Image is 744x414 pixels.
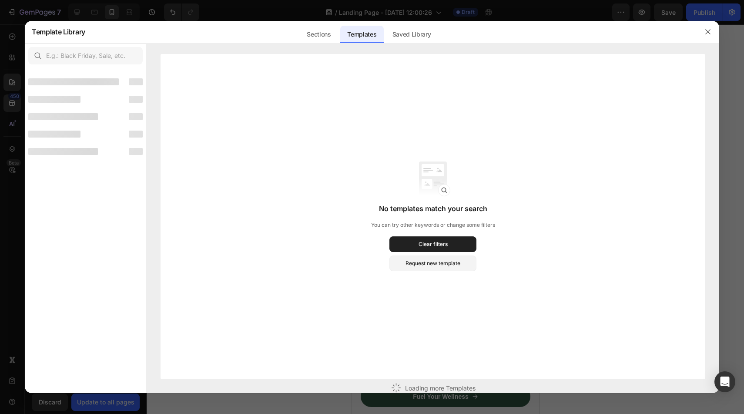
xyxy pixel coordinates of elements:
i: green matcha goodness [10,281,136,294]
h3: No templates match your search [379,203,487,214]
div: Request new template [406,259,460,267]
a: Fuel Your Wellness [9,362,178,383]
h2: Refresh your day with and natural vitality [9,264,178,312]
p: Focused Energy: Smooth focus from matcha & [PERSON_NAME] [20,347,177,365]
div: Clear filters [419,240,448,248]
img: gempages_432750572815254551-6baeee64-f268-4ca2-b1a2-9e27d0a20a62.png [9,57,178,227]
img: gempages_432750572815254551-2d0d734f-5405-4c8a-8614-38ad4ae4ff69.png [69,21,118,44]
button: Clear filters [389,236,476,252]
input: E.g.: Black Friday, Sale, etc. [28,47,143,64]
button: Request new template [389,256,476,271]
span: Loading more Templates [405,384,476,393]
div: Sections [300,26,338,43]
p: 1500+ Happy Customers [89,248,142,254]
p: Radiant Skin: Hydrating jasmine & aloe for glow [20,329,177,338]
p: You can try other keywords or change some filters [371,221,495,229]
div: Saved Library [385,26,438,43]
div: Templates [340,26,383,43]
span: iPhone 15 Pro Max ( 430 px) [55,4,124,13]
h2: Template Library [32,20,85,43]
div: Open Intercom Messenger [714,371,735,392]
p: Fuel Your Wellness [61,368,117,377]
img: gempages_432750572815254551-354b0b53-b64f-4e13-8666-ba9611805631.png [9,244,49,258]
